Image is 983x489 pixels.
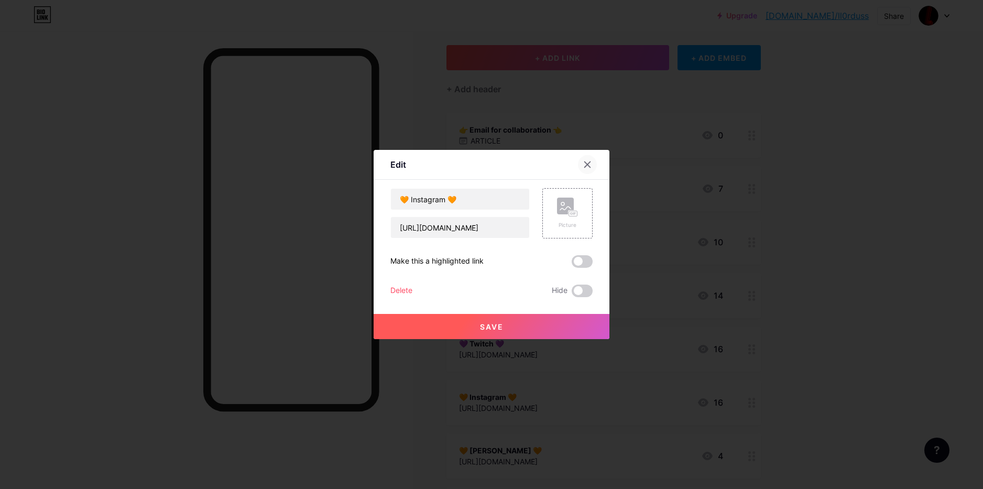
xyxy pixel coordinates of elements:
[480,322,504,331] span: Save
[390,158,406,171] div: Edit
[374,314,609,339] button: Save
[390,285,412,297] div: Delete
[557,221,578,229] div: Picture
[552,285,567,297] span: Hide
[390,255,484,268] div: Make this a highlighted link
[391,189,529,210] input: Title
[391,217,529,238] input: URL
